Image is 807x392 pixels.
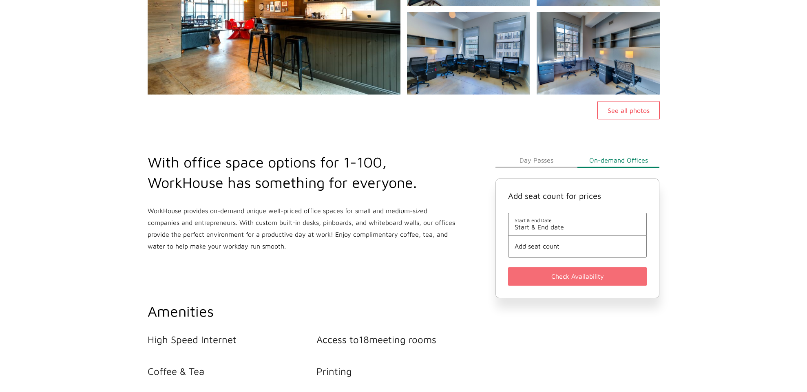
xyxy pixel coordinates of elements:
h4: Add seat count for prices [508,191,647,200]
button: Add seat count [515,242,641,250]
span: Start & end Date [515,217,641,223]
li: High Speed Internet [148,334,317,345]
h2: With office space options for 1-100, WorkHouse has something for everyone. [148,152,457,193]
button: On-demand Offices [577,152,659,168]
button: Check Availability [508,267,647,286]
span: Start & End date [515,223,641,231]
h2: Amenities [148,301,486,322]
li: Printing [316,366,486,377]
li: Access to 18 meeting rooms [316,334,486,345]
button: Day Passes [495,152,577,168]
button: Start & end DateStart & End date [515,217,641,231]
li: Coffee & Tea [148,366,317,377]
button: See all photos [597,101,660,119]
p: WorkHouse provides on-demand unique well-priced office spaces for small and medium-sized companie... [148,205,457,252]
